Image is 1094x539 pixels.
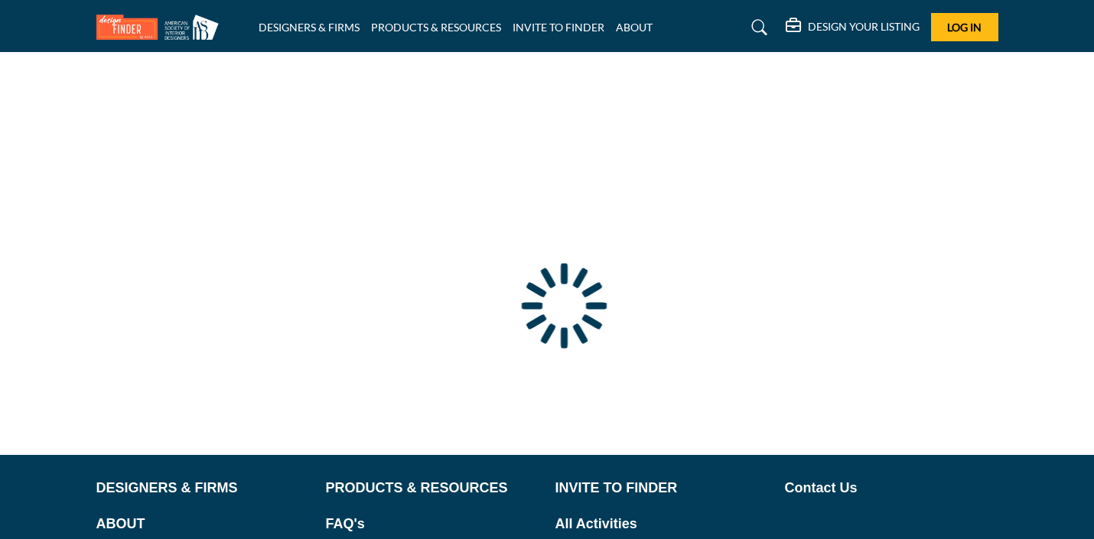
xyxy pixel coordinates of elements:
[786,18,920,37] div: DESIGN YOUR LISTING
[96,15,226,40] img: Site Logo
[96,478,310,498] a: DESIGNERS & FIRMS
[326,478,539,498] a: PRODUCTS & RESOURCES
[96,514,310,534] a: ABOUT
[931,13,998,41] button: Log In
[616,21,653,34] a: ABOUT
[808,20,920,34] h5: DESIGN YOUR LISTING
[259,21,360,34] a: DESIGNERS & FIRMS
[555,478,769,498] a: INVITE TO FINDER
[513,21,604,34] a: INVITE TO FINDER
[947,21,982,34] span: Log In
[371,21,501,34] a: PRODUCTS & RESOURCES
[737,15,777,40] a: Search
[326,514,539,534] a: FAQ's
[555,514,769,534] a: All Activities
[785,478,998,498] a: Contact Us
